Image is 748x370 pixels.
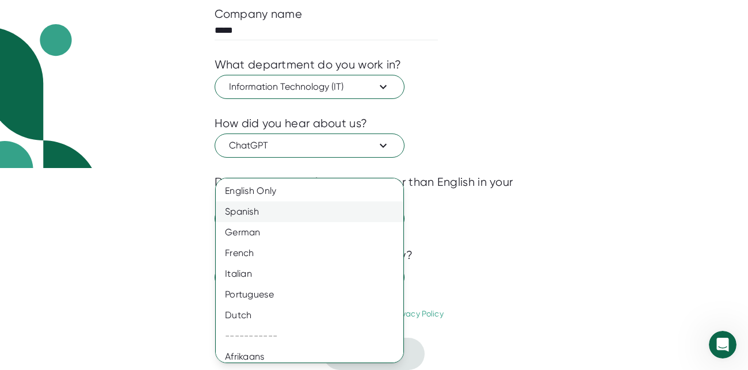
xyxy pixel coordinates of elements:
[216,305,403,326] div: Dutch
[216,181,403,201] div: English Only
[216,264,403,284] div: Italian
[216,222,403,243] div: German
[709,331,736,358] iframe: Intercom live chat
[216,284,403,305] div: Portuguese
[216,201,403,222] div: Spanish
[216,346,403,367] div: Afrikaans
[216,243,403,264] div: French
[216,326,403,346] div: -----------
